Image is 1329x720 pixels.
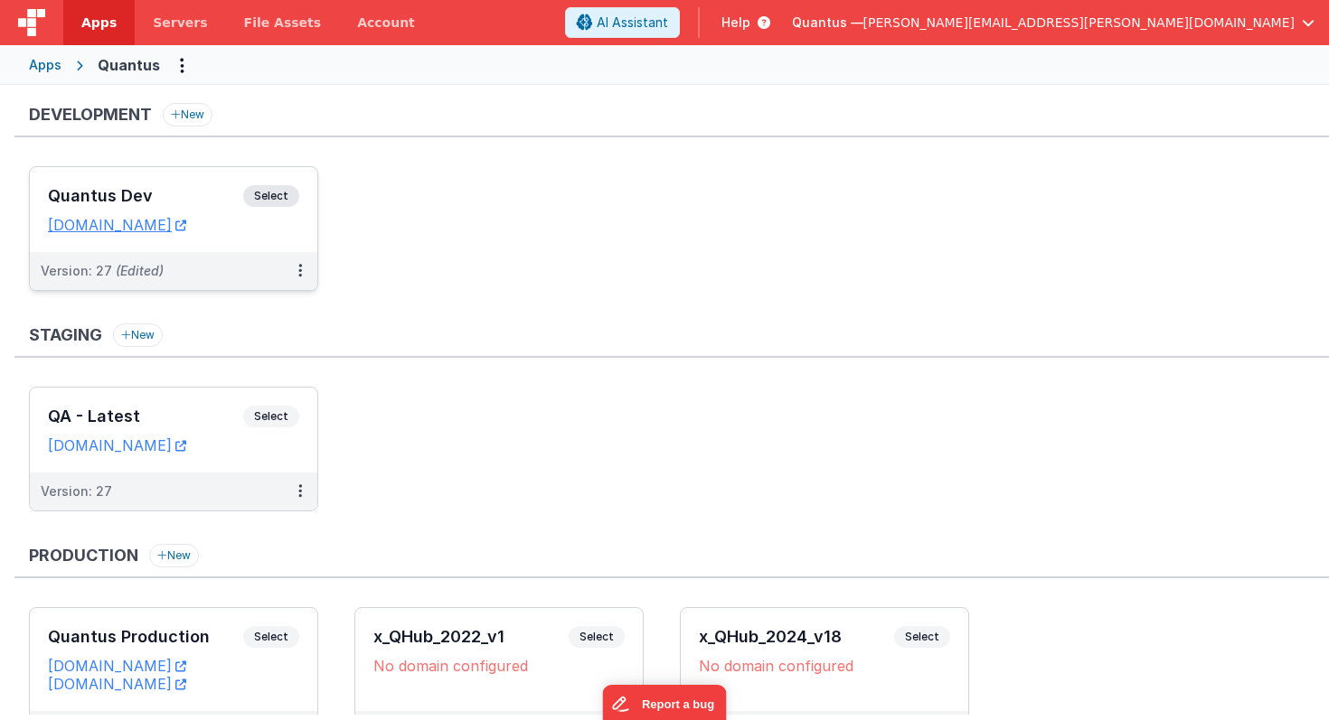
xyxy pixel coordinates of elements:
[48,187,243,205] h3: Quantus Dev
[699,628,894,646] h3: x_QHub_2024_v18
[41,262,164,280] div: Version: 27
[48,675,186,693] a: [DOMAIN_NAME]
[792,14,1315,32] button: Quantus — [PERSON_NAME][EMAIL_ADDRESS][PERSON_NAME][DOMAIN_NAME]
[41,482,112,500] div: Version: 27
[48,436,186,454] a: [DOMAIN_NAME]
[243,185,299,207] span: Select
[163,103,212,126] button: New
[244,14,322,32] span: File Assets
[48,216,186,234] a: [DOMAIN_NAME]
[373,657,625,675] div: No domain configured
[48,628,243,646] h3: Quantus Production
[48,657,186,675] a: [DOMAIN_NAME]
[48,407,243,425] h3: QA - Latest
[116,263,164,278] span: (Edited)
[792,14,863,32] span: Quantus —
[894,626,950,648] span: Select
[721,14,750,32] span: Help
[98,54,160,76] div: Quantus
[373,628,569,646] h3: x_QHub_2022_v1
[699,657,950,675] div: No domain configured
[29,106,152,124] h3: Development
[149,544,199,567] button: New
[153,14,207,32] span: Servers
[29,547,138,565] h3: Production
[243,406,299,427] span: Select
[113,323,163,347] button: New
[243,626,299,648] span: Select
[597,14,668,32] span: AI Assistant
[81,14,117,32] span: Apps
[29,326,102,344] h3: Staging
[565,7,680,38] button: AI Assistant
[569,626,625,648] span: Select
[29,56,61,74] div: Apps
[863,14,1295,32] span: [PERSON_NAME][EMAIL_ADDRESS][PERSON_NAME][DOMAIN_NAME]
[167,51,196,79] button: Options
